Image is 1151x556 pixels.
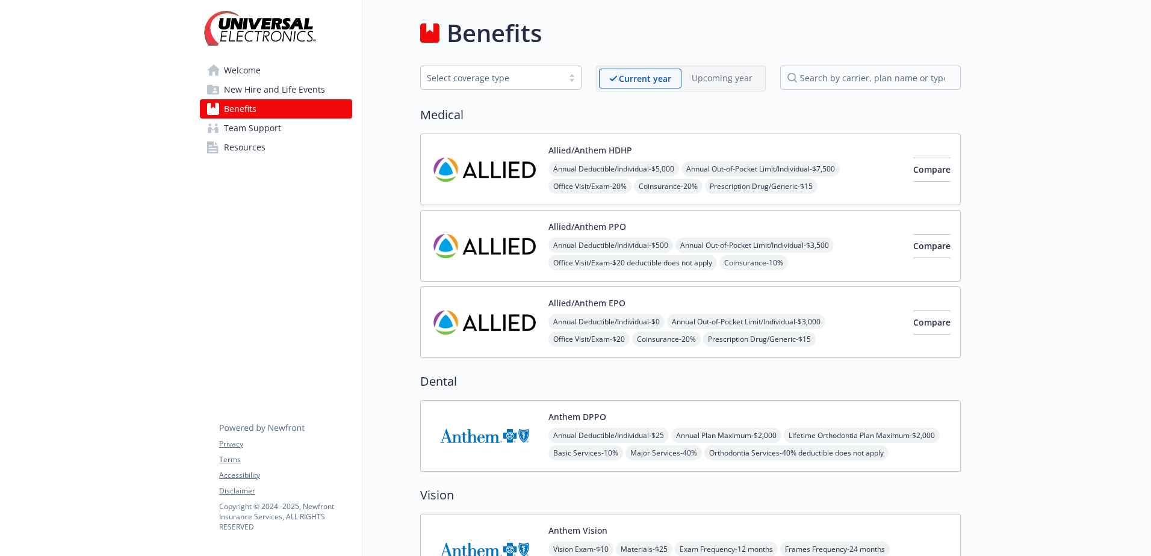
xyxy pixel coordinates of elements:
a: Resources [200,138,352,157]
h1: Benefits [447,15,542,51]
img: Anthem Blue Cross carrier logo [430,410,539,462]
button: Compare [913,310,951,335]
span: Orthodontia Services - 40% deductible does not apply [704,445,889,460]
span: Annual Deductible/Individual - $500 [548,238,673,253]
span: Prescription Drug/Generic - $15 [703,332,816,347]
span: Compare [913,240,951,252]
span: Annual Deductible/Individual - $0 [548,314,665,329]
span: Major Services - 40% [625,445,702,460]
h2: Vision [420,486,961,504]
button: Anthem Vision [548,524,607,537]
span: Office Visit/Exam - $20 [548,332,630,347]
span: New Hire and Life Events [224,80,325,99]
span: Annual Out-of-Pocket Limit/Individual - $7,500 [681,161,840,176]
span: Basic Services - 10% [548,445,623,460]
button: Allied/Anthem PPO [548,220,626,233]
span: Coinsurance - 20% [634,179,703,194]
a: Privacy [219,439,352,449]
p: Current year [619,72,671,85]
button: Allied/Anthem HDHP [548,144,632,156]
button: Compare [913,158,951,182]
a: Team Support [200,119,352,138]
a: Disclaimer [219,486,352,496]
span: Annual Out-of-Pocket Limit/Individual - $3,500 [675,238,834,253]
h2: Medical [420,106,961,124]
span: Compare [913,164,951,175]
span: Annual Out-of-Pocket Limit/Individual - $3,000 [667,314,825,329]
button: Compare [913,234,951,258]
a: Terms [219,454,352,465]
span: Welcome [224,61,261,80]
span: Upcoming year [681,69,763,88]
span: Office Visit/Exam - $20 deductible does not apply [548,255,717,270]
span: Resources [224,138,265,157]
p: Copyright © 2024 - 2025 , Newfront Insurance Services, ALL RIGHTS RESERVED [219,501,352,532]
div: Select coverage type [427,72,557,84]
span: Office Visit/Exam - 20% [548,179,631,194]
span: Coinsurance - 10% [719,255,788,270]
p: Upcoming year [692,72,752,84]
span: Benefits [224,99,256,119]
span: Coinsurance - 20% [632,332,701,347]
button: Anthem DPPO [548,410,606,423]
a: Welcome [200,61,352,80]
span: Annual Deductible/Individual - $25 [548,428,669,443]
input: search by carrier, plan name or type [780,66,961,90]
a: New Hire and Life Events [200,80,352,99]
button: Allied/Anthem EPO [548,297,625,309]
span: Team Support [224,119,281,138]
span: Compare [913,317,951,328]
a: Benefits [200,99,352,119]
span: Annual Plan Maximum - $2,000 [671,428,781,443]
span: Annual Deductible/Individual - $5,000 [548,161,679,176]
span: Prescription Drug/Generic - $15 [705,179,817,194]
img: Allied Benefit Systems LLC carrier logo [430,220,539,271]
img: Allied Benefit Systems LLC carrier logo [430,297,539,348]
h2: Dental [420,372,961,391]
span: Lifetime Orthodontia Plan Maximum - $2,000 [784,428,940,443]
a: Accessibility [219,470,352,481]
img: Allied Benefit Systems LLC carrier logo [430,144,539,195]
